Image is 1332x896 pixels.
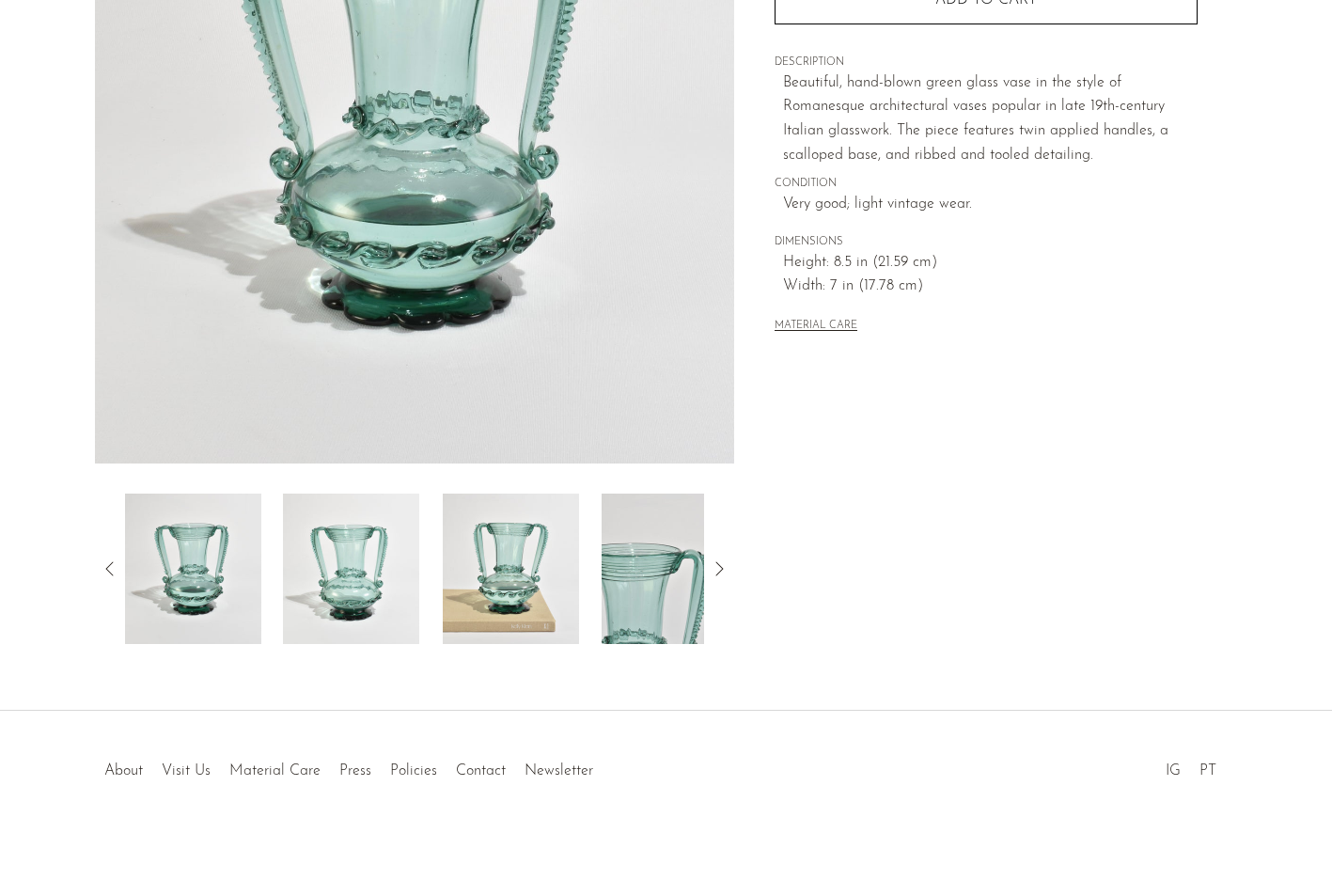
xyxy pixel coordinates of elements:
[339,763,371,778] a: Press
[1156,748,1226,784] ul: Social Medias
[1199,763,1216,778] a: PT
[783,251,1198,275] span: Height: 8.5 in (21.59 cm)
[456,763,506,778] a: Contact
[775,176,1198,193] span: CONDITION
[775,320,857,334] button: MATERIAL CARE
[283,494,419,644] img: Romanesque Green Glass Vase
[229,763,321,778] a: Material Care
[775,234,1198,251] span: DIMENSIONS
[443,494,579,644] img: Romanesque Green Glass Vase
[1166,763,1181,778] a: IG
[602,494,738,644] img: Romanesque Green Glass Vase
[783,71,1198,167] p: Beautiful, hand-blown green glass vase in the style of Romanesque architectural vases popular in ...
[125,494,261,644] img: Romanesque Green Glass Vase
[783,193,1198,217] span: Very good; light vintage wear.
[162,763,211,778] a: Visit Us
[390,763,437,778] a: Policies
[104,763,143,778] a: About
[775,55,1198,71] span: DESCRIPTION
[783,275,1198,299] span: Width: 7 in (17.78 cm)
[95,748,603,784] ul: Quick links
